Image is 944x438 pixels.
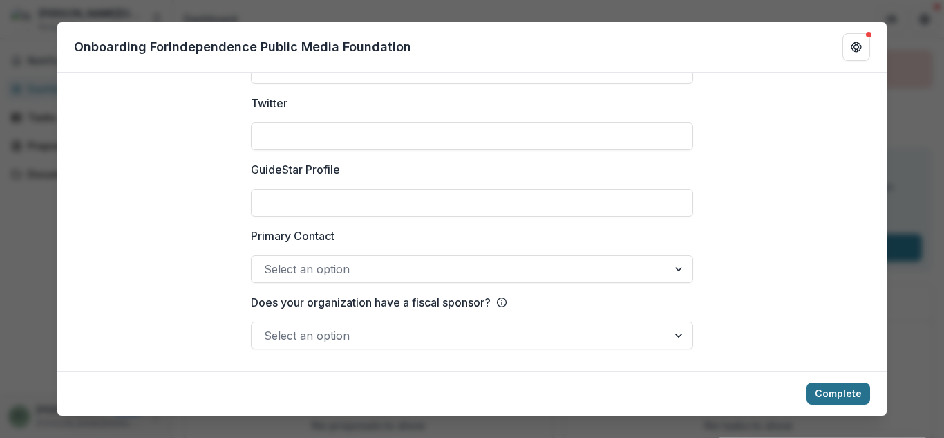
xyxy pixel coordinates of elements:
[842,33,870,61] button: Get Help
[251,294,491,311] p: Does your organization have a fiscal sponsor?
[74,37,411,56] p: Onboarding For Independence Public Media Foundation
[806,383,870,405] button: Complete
[251,161,340,178] p: GuideStar Profile
[251,95,287,111] p: Twitter
[251,228,334,244] p: Primary Contact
